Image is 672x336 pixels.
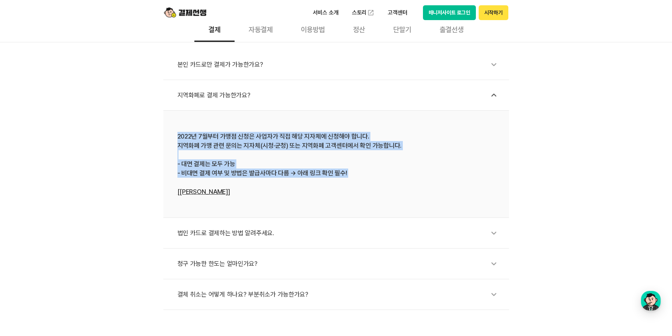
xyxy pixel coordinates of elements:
a: [[PERSON_NAME]] [177,188,230,195]
a: 설정 [91,224,135,241]
button: 시작하기 [479,5,508,20]
div: 정산 [339,16,379,42]
p: 고객센터 [383,6,412,19]
div: 결체 취소는 어떻게 하나요? 부분취소가 가능한가요? [177,286,502,303]
p: 서비스 소개 [308,6,344,19]
span: 대화 [65,234,73,240]
div: 청구 가능한 한도는 얼마인가요? [177,256,502,272]
span: 홈 [22,234,26,240]
div: 지역화폐로 결제 가능한가요? [177,87,502,103]
button: 매니저사이트 로그인 [423,5,476,20]
div: 본인 카드로만 결제가 가능한가요? [177,56,502,73]
span: 설정 [109,234,117,240]
div: 2022년 7월부터 가맹점 신청은 사업자가 직접 해당 지자체에 신청해야 합니다. 지역화폐 가맹 관련 문의는 지자체(시청·군청) 또는 지역화폐 고객센터에서 확인 가능합니다. -... [177,132,495,196]
div: 단말기 [379,16,425,42]
a: 스토리 [347,6,380,20]
a: 대화 [47,224,91,241]
div: 법인 카드로 결제하는 방법 알려주세요. [177,225,502,241]
div: 결제 [194,16,235,42]
div: 출결선생 [425,16,478,42]
div: 이용방법 [287,16,339,42]
a: 홈 [2,224,47,241]
div: 자동결제 [235,16,287,42]
img: logo [164,6,206,19]
img: 외부 도메인 오픈 [367,9,374,16]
